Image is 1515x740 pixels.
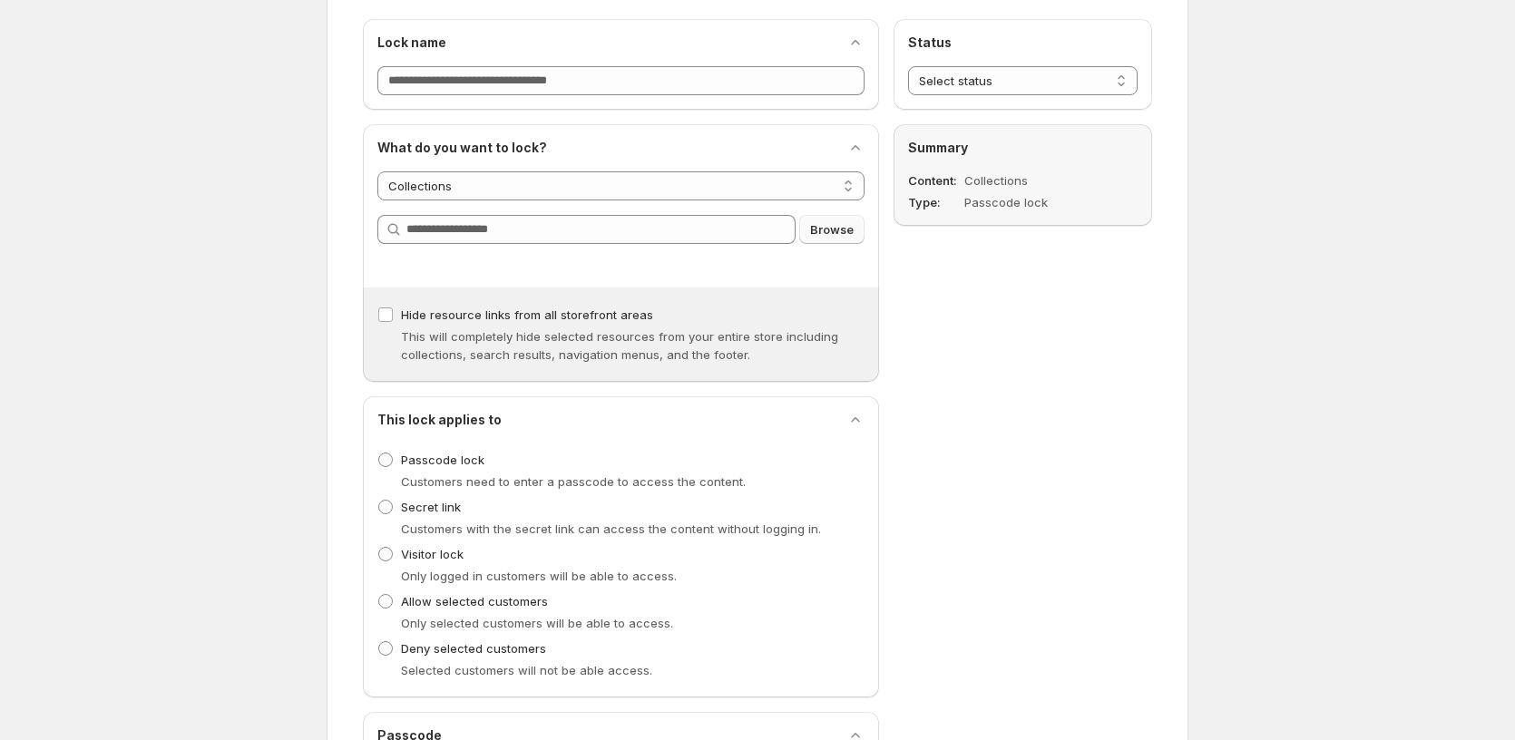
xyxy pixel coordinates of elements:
[401,641,546,656] span: Deny selected customers
[810,220,854,239] span: Browse
[377,139,547,157] h2: What do you want to lock?
[964,171,1090,190] dd: Collections
[908,139,1138,157] h2: Summary
[401,453,484,467] span: Passcode lock
[377,411,502,429] h2: This lock applies to
[401,521,821,536] span: Customers with the secret link can access the content without logging in.
[401,547,464,561] span: Visitor lock
[401,307,653,322] span: Hide resource links from all storefront areas
[377,34,446,52] h2: Lock name
[799,215,865,244] button: Browse
[964,193,1090,211] dd: Passcode lock
[908,193,961,211] dt: Type :
[401,500,461,514] span: Secret link
[401,663,652,677] span: Selected customers will not be able access.
[401,329,838,362] span: This will completely hide selected resources from your entire store including collections, search...
[401,569,677,583] span: Only logged in customers will be able to access.
[401,616,673,630] span: Only selected customers will be able to access.
[401,594,548,609] span: Allow selected customers
[401,474,746,489] span: Customers need to enter a passcode to access the content.
[908,34,1138,52] h2: Status
[908,171,961,190] dt: Content :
